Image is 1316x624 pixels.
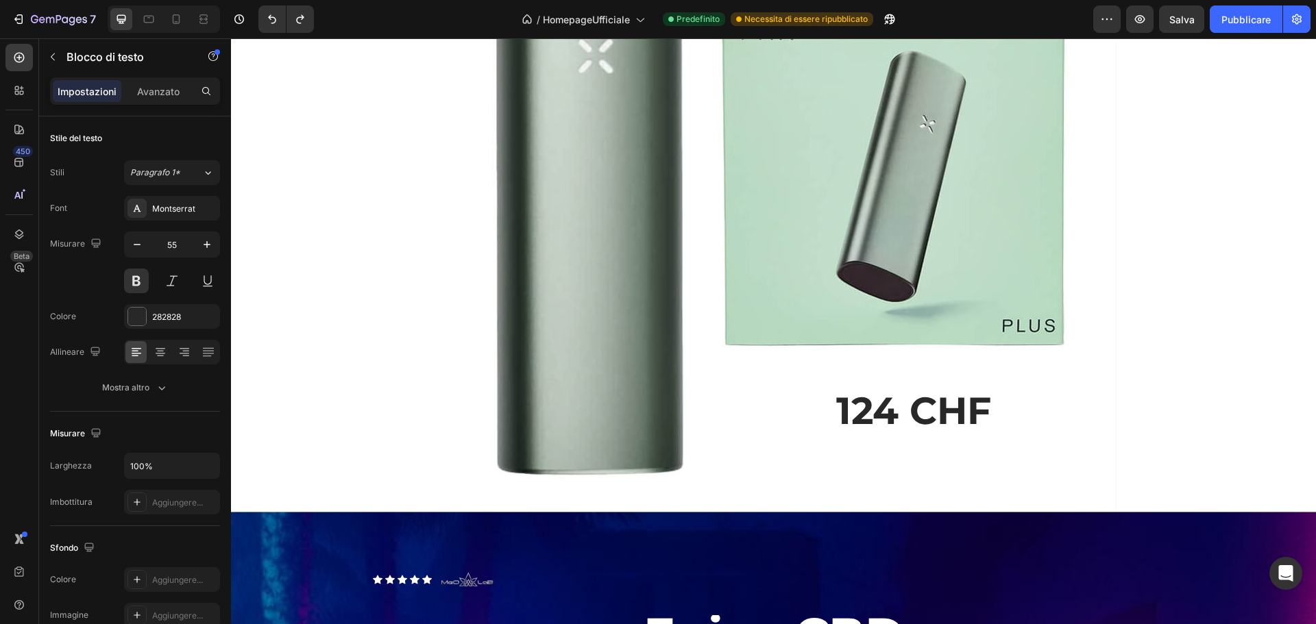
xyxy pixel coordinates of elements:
input: Auto [125,453,219,478]
font: Stili [50,167,64,177]
font: Paragrafo 1* [130,167,180,177]
font: Misurare [50,428,85,438]
font: Montserrat [152,203,195,214]
font: Beta [14,251,29,261]
button: Mostra altro [50,375,220,400]
font: Blocco di testo [66,50,144,64]
button: Pubblicare [1210,5,1282,33]
font: Pubblicare [1221,14,1271,25]
font: 282828 [152,312,181,322]
font: Colore [50,574,76,584]
font: Sfondo [50,542,78,553]
font: Aggiungere... [152,610,203,621]
font: Avanzato [137,86,180,97]
font: Salva [1169,14,1195,25]
font: Predefinito [677,14,720,24]
font: Misurare [50,238,85,249]
font: Aggiungere... [152,497,203,508]
font: Stile del testo [50,133,102,143]
button: Salva [1159,5,1204,33]
img: gempages_576583072334479946-17a6e31b-504f-493e-87c9-38b02b306b3d.png [209,514,264,569]
font: Colore [50,311,76,321]
font: 7 [90,12,96,26]
font: Larghezza [50,460,92,471]
div: Annulla/Ripristina [258,5,314,33]
font: Font [50,203,67,213]
font: / [537,14,540,25]
iframe: Area di progettazione [231,38,1316,624]
font: Mostra altro [102,382,149,392]
p: Blocco di testo [66,49,183,65]
font: Immagine [50,610,88,620]
font: HomepageUfficiale [543,14,630,25]
font: Impostazioni [58,86,117,97]
p: 124 CHF [491,342,873,403]
font: Necessita di essere ripubblicato [744,14,868,24]
font: Allineare [50,347,84,357]
button: 7 [5,5,102,33]
font: 450 [16,147,30,156]
font: Imbottitura [50,497,93,507]
button: Paragrafo 1* [124,160,220,185]
font: Aggiungere... [152,575,203,585]
div: Apri Intercom Messenger [1269,557,1302,590]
